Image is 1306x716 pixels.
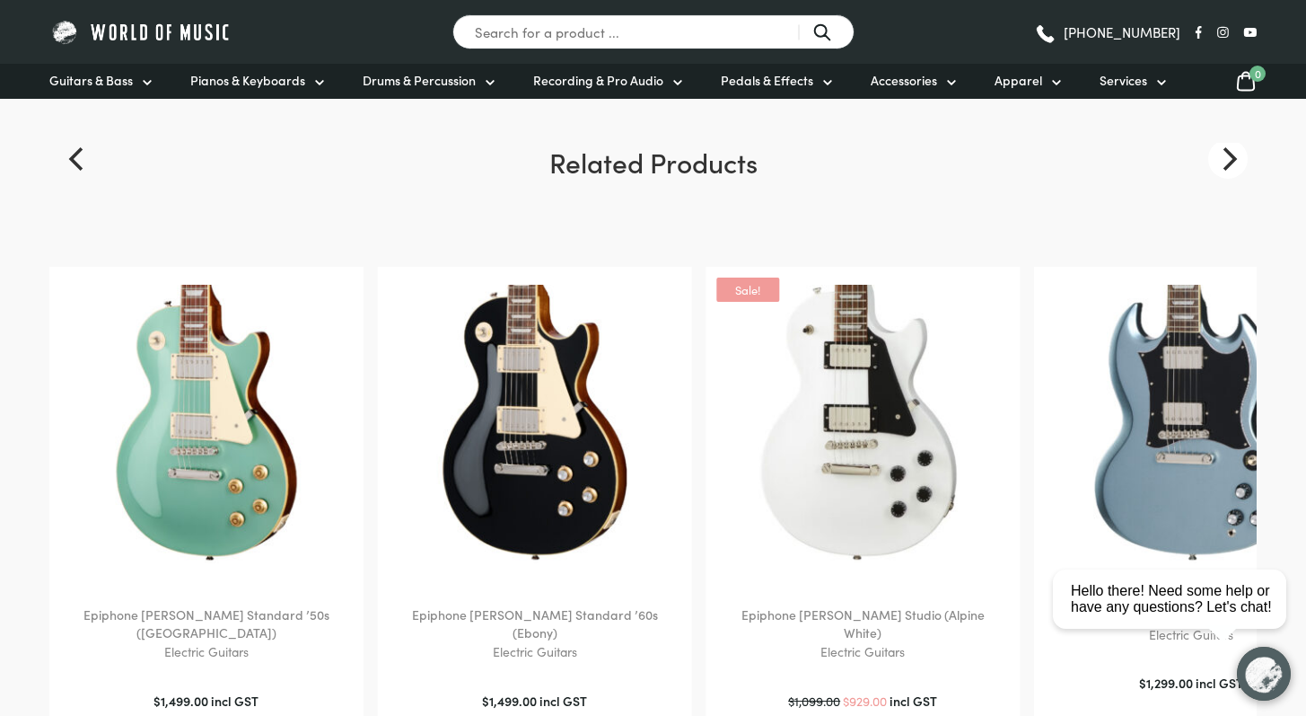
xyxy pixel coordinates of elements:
img: Epiphone Les Paul Studio (Alpine White) [723,285,1002,563]
p: Electric Guitars [67,641,346,662]
span: incl GST [539,692,587,710]
bdi: 929.00 [843,692,887,710]
h2: Epiphone [PERSON_NAME] Standard ’60s (Ebony) [396,606,674,641]
span: Pianos & Keyboards [190,71,305,90]
img: Epiphone Les Paul Standard '50s Inverness green body view [67,285,346,563]
bdi: 1,499.00 [482,692,537,710]
span: incl GST [211,692,259,710]
h2: Related Products [49,143,1257,267]
span: Guitars & Bass [49,71,133,90]
button: Next [1208,139,1248,179]
img: Epiphone Les Paul Standard '60s Ebony body view [396,285,674,563]
span: $ [843,692,849,710]
span: Services [1100,71,1147,90]
span: $ [788,692,794,710]
span: [PHONE_NUMBER] [1064,25,1180,39]
span: Accessories [871,71,937,90]
span: Apparel [995,71,1042,90]
img: World of Music [49,18,233,46]
bdi: 1,499.00 [153,692,208,710]
a: Epiphone [PERSON_NAME] Standard ’50s ([GEOGRAPHIC_DATA])Electric Guitars $1,499.00 incl GST [67,285,346,710]
iframe: Chat with our support team [1046,518,1306,716]
span: Recording & Pro Audio [533,71,663,90]
span: Drums & Percussion [363,71,476,90]
span: Sale! [716,278,779,302]
p: Electric Guitars [396,641,674,662]
h2: Epiphone [PERSON_NAME] Studio (Alpine White) [723,606,1002,641]
bdi: 1,099.00 [788,692,840,710]
span: $ [482,692,489,710]
input: Search for a product ... [452,14,855,49]
span: 0 [1249,66,1266,82]
p: Electric Guitars [723,641,1002,662]
button: Previous [58,139,98,179]
span: $ [153,692,161,710]
a: [PHONE_NUMBER] [1034,19,1180,46]
h2: Epiphone [PERSON_NAME] Standard ’50s ([GEOGRAPHIC_DATA]) [67,606,346,641]
span: Pedals & Effects [721,71,813,90]
span: incl GST [890,692,937,710]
